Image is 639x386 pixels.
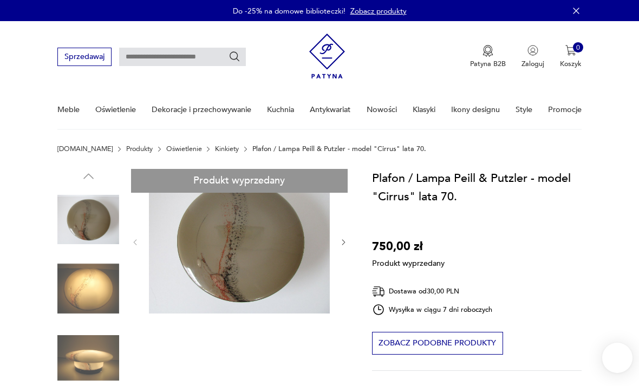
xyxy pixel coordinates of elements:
[548,91,582,128] a: Promocje
[372,285,492,298] div: Dostawa od 30,00 PLN
[470,45,506,69] button: Patyna B2B
[57,54,111,61] a: Sprzedawaj
[470,59,506,69] p: Patyna B2B
[215,145,239,153] a: Kinkiety
[560,59,582,69] p: Koszyk
[309,30,345,82] img: Patyna - sklep z meblami i dekoracjami vintage
[367,91,397,128] a: Nowości
[57,145,113,153] a: [DOMAIN_NAME]
[95,91,136,128] a: Oświetlenie
[470,45,506,69] a: Ikona medaluPatyna B2B
[573,42,584,53] div: 0
[372,256,445,269] p: Produkt wyprzedany
[521,45,544,69] button: Zaloguj
[521,59,544,69] p: Zaloguj
[516,91,532,128] a: Style
[413,91,435,128] a: Klasyki
[310,91,350,128] a: Antykwariat
[602,343,633,373] iframe: Smartsupp widget button
[57,91,80,128] a: Meble
[565,45,576,56] img: Ikona koszyka
[451,91,500,128] a: Ikony designu
[233,6,345,16] p: Do -25% na domowe biblioteczki!
[372,332,503,355] button: Zobacz podobne produkty
[252,145,426,153] p: Plafon / Lampa Peill & Putzler - model "Cirrus" lata 70.
[350,6,407,16] a: Zobacz produkty
[57,48,111,66] button: Sprzedawaj
[560,45,582,69] button: 0Koszyk
[267,91,294,128] a: Kuchnia
[229,51,240,63] button: Szukaj
[482,45,493,57] img: Ikona medalu
[527,45,538,56] img: Ikonka użytkownika
[372,303,492,316] div: Wysyłka w ciągu 7 dni roboczych
[166,145,202,153] a: Oświetlenie
[372,285,385,298] img: Ikona dostawy
[126,145,153,153] a: Produkty
[152,91,251,128] a: Dekoracje i przechowywanie
[372,169,582,206] h1: Plafon / Lampa Peill & Putzler - model "Cirrus" lata 70.
[372,237,445,256] p: 750,00 zł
